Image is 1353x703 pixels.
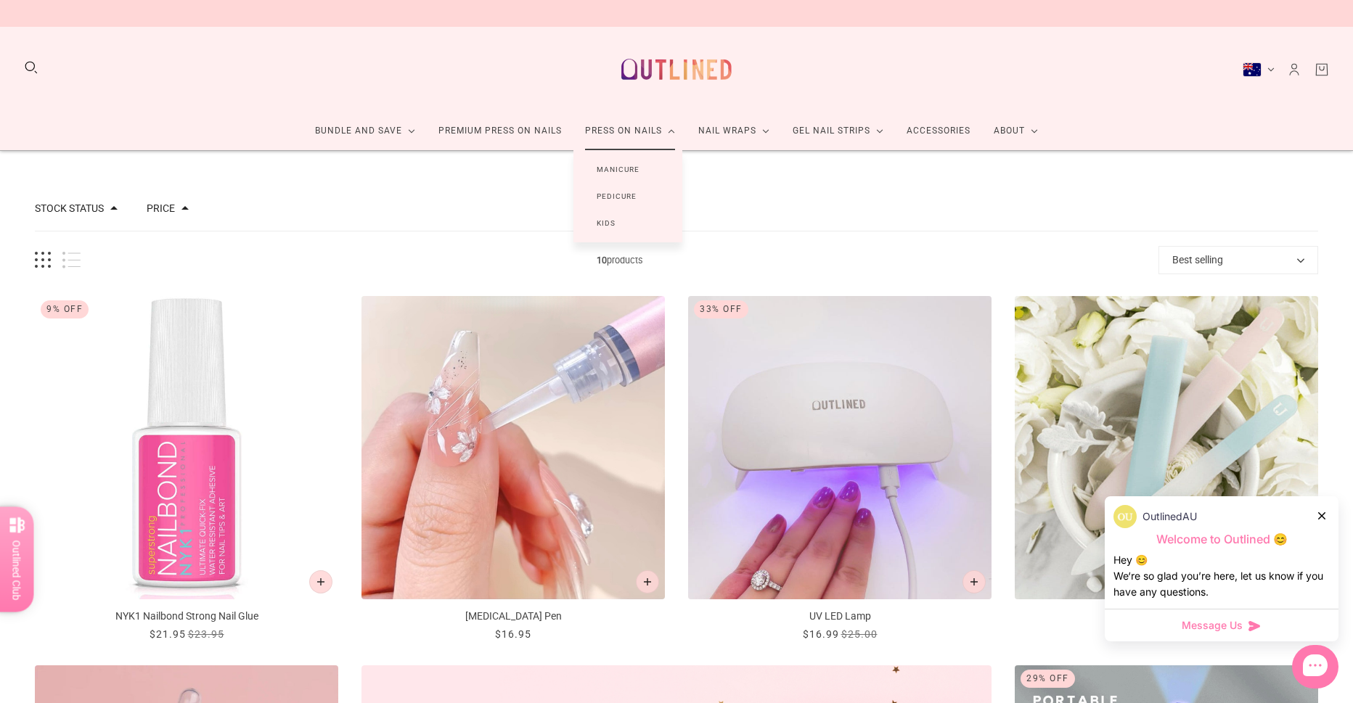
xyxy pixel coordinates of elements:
[1015,609,1318,624] p: Glass Nail File
[309,570,332,593] button: Add to cart
[35,296,338,642] a: NYK1 Nailbond Strong Nail Glue
[35,252,51,268] button: Grid view
[1143,509,1197,525] p: OutlinedAU
[35,203,104,213] button: Filter by Stock status
[361,296,665,642] a: Nail Removal Pen
[1158,246,1318,274] button: Best selling
[1182,618,1243,633] span: Message Us
[495,628,531,640] span: $16.95
[147,203,175,213] button: Filter by Price
[841,628,878,640] span: $25.00
[694,300,748,318] div: 33% Off
[303,112,427,150] a: Bundle and Save
[23,59,39,75] button: Search
[150,628,186,640] span: $21.95
[687,112,781,150] a: Nail Wraps
[781,112,895,150] a: Gel Nail Strips
[1113,505,1137,528] img: data:image/png;base64,iVBORw0KGgoAAAANSUhEUgAAACQAAAAkCAYAAADhAJiYAAAAAXNSR0IArs4c6QAAAXhJREFUWEd...
[962,570,986,593] button: Add to cart
[1286,62,1302,78] a: Account
[81,252,1158,268] span: products
[597,255,607,266] b: 10
[361,609,665,624] p: [MEDICAL_DATA] Pen
[573,156,663,183] a: Manicure
[35,609,338,624] p: NYK1 Nailbond Strong Nail Glue
[573,210,639,237] a: Kids
[636,570,659,593] button: Add to cart
[41,300,89,318] div: 9% Off
[803,628,839,640] span: $16.99
[688,296,992,642] a: UV LED Lamp
[1113,552,1330,600] div: Hey 😊 We‘re so glad you’re here, let us know if you have any questions.
[1113,532,1330,547] p: Welcome to Outlined 😊
[1021,670,1075,688] div: 29% Off
[1243,62,1275,77] button: Australia
[688,609,992,624] p: UV LED Lamp
[62,252,81,268] button: List view
[1314,62,1330,78] a: Cart
[1015,296,1318,642] a: Glass Nail File
[573,112,687,150] a: Press On Nails
[188,628,224,640] span: $23.95
[895,112,982,150] a: Accessories
[361,296,665,599] img: nail-removal-pen-accessories_700x.png
[613,38,740,100] a: Outlined
[427,112,573,150] a: Premium Press On Nails
[982,112,1050,150] a: About
[573,183,660,210] a: Pedicure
